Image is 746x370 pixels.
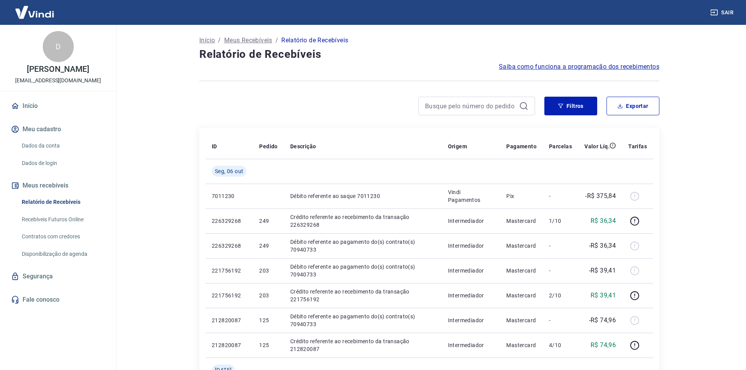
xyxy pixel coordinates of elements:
[585,191,616,201] p: -R$ 375,84
[19,229,107,245] a: Contratos com credores
[43,31,74,62] div: D
[259,142,277,150] p: Pedido
[290,337,436,353] p: Crédito referente ao recebimento da transação 212820087
[549,267,572,274] p: -
[19,155,107,171] a: Dados de login
[290,142,316,150] p: Descrição
[199,36,215,45] a: Início
[506,316,537,324] p: Mastercard
[19,212,107,228] a: Recebíveis Futuros Online
[544,97,597,115] button: Filtros
[448,316,494,324] p: Intermediador
[215,167,243,175] span: Seg, 06 out
[506,217,537,225] p: Mastercard
[9,268,107,285] a: Segurança
[259,242,277,250] p: 249
[506,267,537,274] p: Mastercard
[212,267,247,274] p: 221756192
[448,267,494,274] p: Intermediador
[506,142,537,150] p: Pagamento
[506,192,537,200] p: Pix
[290,238,436,254] p: Débito referente ao pagamento do(s) contrato(s) 70940733
[259,292,277,299] p: 203
[584,142,610,150] p: Valor Líq.
[212,292,247,299] p: 221756192
[9,177,107,194] button: Meus recebíveis
[27,65,89,73] p: [PERSON_NAME]
[589,316,616,325] p: -R$ 74,96
[499,62,659,71] a: Saiba como funciona a programação dos recebimentos
[212,142,217,150] p: ID
[212,316,247,324] p: 212820087
[259,316,277,324] p: 125
[425,100,516,112] input: Busque pelo número do pedido
[549,192,572,200] p: -
[549,341,572,349] p: 4/10
[607,97,659,115] button: Exportar
[9,0,60,24] img: Vindi
[506,341,537,349] p: Mastercard
[589,266,616,275] p: -R$ 39,41
[591,216,616,226] p: R$ 36,34
[212,341,247,349] p: 212820087
[19,246,107,262] a: Disponibilização de agenda
[448,292,494,299] p: Intermediador
[19,138,107,154] a: Dados da conta
[9,291,107,308] a: Fale conosco
[448,341,494,349] p: Intermediador
[628,142,647,150] p: Tarifas
[259,341,277,349] p: 125
[19,194,107,210] a: Relatório de Recebíveis
[589,241,616,250] p: -R$ 36,34
[290,213,436,229] p: Crédito referente ao recebimento da transação 226329268
[506,242,537,250] p: Mastercard
[224,36,272,45] a: Meus Recebíveis
[549,217,572,225] p: 1/10
[281,36,348,45] p: Relatório de Recebíveis
[549,242,572,250] p: -
[275,36,278,45] p: /
[290,192,436,200] p: Débito referente ao saque 7011230
[290,288,436,303] p: Crédito referente ao recebimento da transação 221756192
[9,97,107,115] a: Início
[448,188,494,204] p: Vindi Pagamentos
[212,217,247,225] p: 226329268
[591,340,616,350] p: R$ 74,96
[448,217,494,225] p: Intermediador
[9,121,107,138] button: Meu cadastro
[549,316,572,324] p: -
[259,267,277,274] p: 203
[506,292,537,299] p: Mastercard
[259,217,277,225] p: 249
[15,76,101,85] p: [EMAIL_ADDRESS][DOMAIN_NAME]
[199,47,659,62] h4: Relatório de Recebíveis
[709,5,737,20] button: Sair
[218,36,221,45] p: /
[212,192,247,200] p: 7011230
[448,142,467,150] p: Origem
[290,263,436,278] p: Débito referente ao pagamento do(s) contrato(s) 70940733
[549,292,572,299] p: 2/10
[448,242,494,250] p: Intermediador
[212,242,247,250] p: 226329268
[549,142,572,150] p: Parcelas
[591,291,616,300] p: R$ 39,41
[290,313,436,328] p: Débito referente ao pagamento do(s) contrato(s) 70940733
